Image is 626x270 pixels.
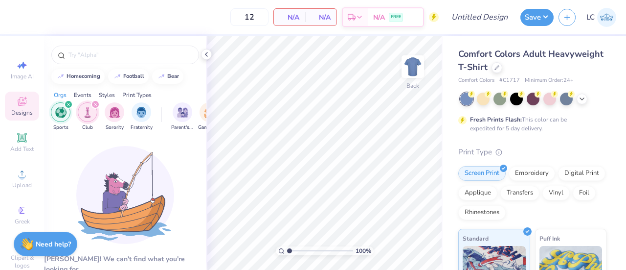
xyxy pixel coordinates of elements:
[280,12,299,23] span: N/A
[57,74,65,79] img: trend_line.gif
[131,124,153,131] span: Fraternity
[198,102,221,131] div: filter for Game Day
[12,181,32,189] span: Upload
[520,9,554,26] button: Save
[53,124,68,131] span: Sports
[136,107,147,118] img: Fraternity Image
[458,76,494,85] span: Comfort Colors
[539,233,560,244] span: Puff Ink
[198,124,221,131] span: Game Day
[105,102,124,131] div: filter for Sorority
[82,107,93,118] img: Club Image
[391,14,401,21] span: FREE
[15,218,30,225] span: Greek
[444,7,515,27] input: Untitled Design
[500,186,539,200] div: Transfers
[131,102,153,131] div: filter for Fraternity
[55,107,67,118] img: Sports Image
[78,102,97,131] button: filter button
[458,186,497,200] div: Applique
[463,233,489,244] span: Standard
[10,145,34,153] span: Add Text
[470,115,590,133] div: This color can be expedited for 5 day delivery.
[51,102,70,131] button: filter button
[131,102,153,131] button: filter button
[198,102,221,131] button: filter button
[311,12,331,23] span: N/A
[542,186,570,200] div: Vinyl
[67,74,100,79] div: homecoming
[108,69,149,84] button: football
[122,91,152,99] div: Print Types
[586,8,616,27] a: LC
[5,254,39,270] span: Clipart & logos
[171,102,194,131] div: filter for Parent's Weekend
[171,102,194,131] button: filter button
[406,81,419,90] div: Back
[525,76,574,85] span: Minimum Order: 24 +
[76,146,174,244] img: Loading...
[558,166,605,181] div: Digital Print
[499,76,520,85] span: # C1717
[167,74,179,79] div: bear
[403,57,423,76] img: Back
[157,74,165,79] img: trend_line.gif
[152,69,183,84] button: bear
[356,246,371,255] span: 100 %
[458,205,506,220] div: Rhinestones
[470,116,522,123] strong: Fresh Prints Flash:
[597,8,616,27] img: Lucy Coughlon
[54,91,67,99] div: Orgs
[106,124,124,131] span: Sorority
[230,8,268,26] input: – –
[82,124,93,131] span: Club
[113,74,121,79] img: trend_line.gif
[67,50,193,60] input: Try "Alpha"
[458,48,604,73] span: Comfort Colors Adult Heavyweight T-Shirt
[51,69,105,84] button: homecoming
[11,73,34,80] span: Image AI
[177,107,188,118] img: Parent's Weekend Image
[74,91,91,99] div: Events
[509,166,555,181] div: Embroidery
[586,12,595,23] span: LC
[171,124,194,131] span: Parent's Weekend
[458,147,606,158] div: Print Type
[109,107,120,118] img: Sorority Image
[11,109,33,117] span: Designs
[204,107,215,118] img: Game Day Image
[99,91,115,99] div: Styles
[78,102,97,131] div: filter for Club
[123,74,144,79] div: football
[573,186,596,200] div: Foil
[36,240,71,249] strong: Need help?
[51,102,70,131] div: filter for Sports
[458,166,506,181] div: Screen Print
[373,12,385,23] span: N/A
[105,102,124,131] button: filter button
